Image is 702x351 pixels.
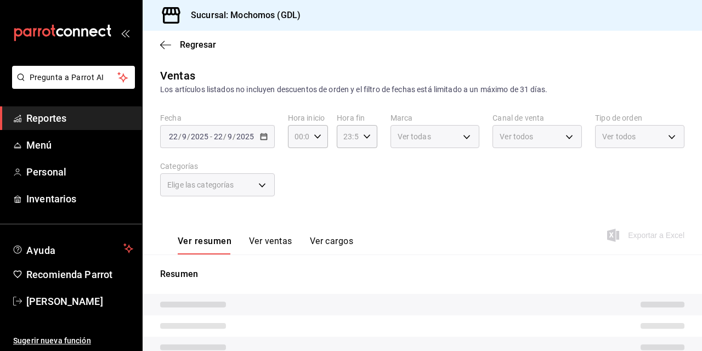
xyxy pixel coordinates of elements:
[337,114,377,122] label: Hora fin
[167,179,234,190] span: Elige las categorías
[233,132,236,141] span: /
[12,66,135,89] button: Pregunta a Parrot AI
[160,268,684,281] p: Resumen
[213,132,223,141] input: --
[602,131,636,142] span: Ver todos
[190,132,209,141] input: ----
[26,242,119,255] span: Ayuda
[390,114,480,122] label: Marca
[160,114,275,122] label: Fecha
[26,139,52,151] font: Menú
[236,132,254,141] input: ----
[178,236,353,254] div: Pestañas de navegación
[26,296,103,307] font: [PERSON_NAME]
[310,236,354,254] button: Ver cargos
[13,336,91,345] font: Sugerir nueva función
[180,39,216,50] span: Regresar
[182,9,301,22] h3: Sucursal: Mochomos (GDL)
[26,269,112,280] font: Recomienda Parrot
[160,67,195,84] div: Ventas
[492,114,582,122] label: Canal de venta
[223,132,227,141] span: /
[178,132,182,141] span: /
[26,193,76,205] font: Inventarios
[595,114,684,122] label: Tipo de orden
[227,132,233,141] input: --
[30,72,118,83] span: Pregunta a Parrot AI
[178,236,231,247] font: Ver resumen
[187,132,190,141] span: /
[121,29,129,37] button: open_drawer_menu
[26,166,66,178] font: Personal
[288,114,328,122] label: Hora inicio
[160,162,275,170] label: Categorías
[26,112,66,124] font: Reportes
[168,132,178,141] input: --
[249,236,292,254] button: Ver ventas
[398,131,431,142] span: Ver todas
[210,132,212,141] span: -
[500,131,533,142] span: Ver todos
[160,84,684,95] div: Los artículos listados no incluyen descuentos de orden y el filtro de fechas está limitado a un m...
[160,39,216,50] button: Regresar
[8,80,135,91] a: Pregunta a Parrot AI
[182,132,187,141] input: --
